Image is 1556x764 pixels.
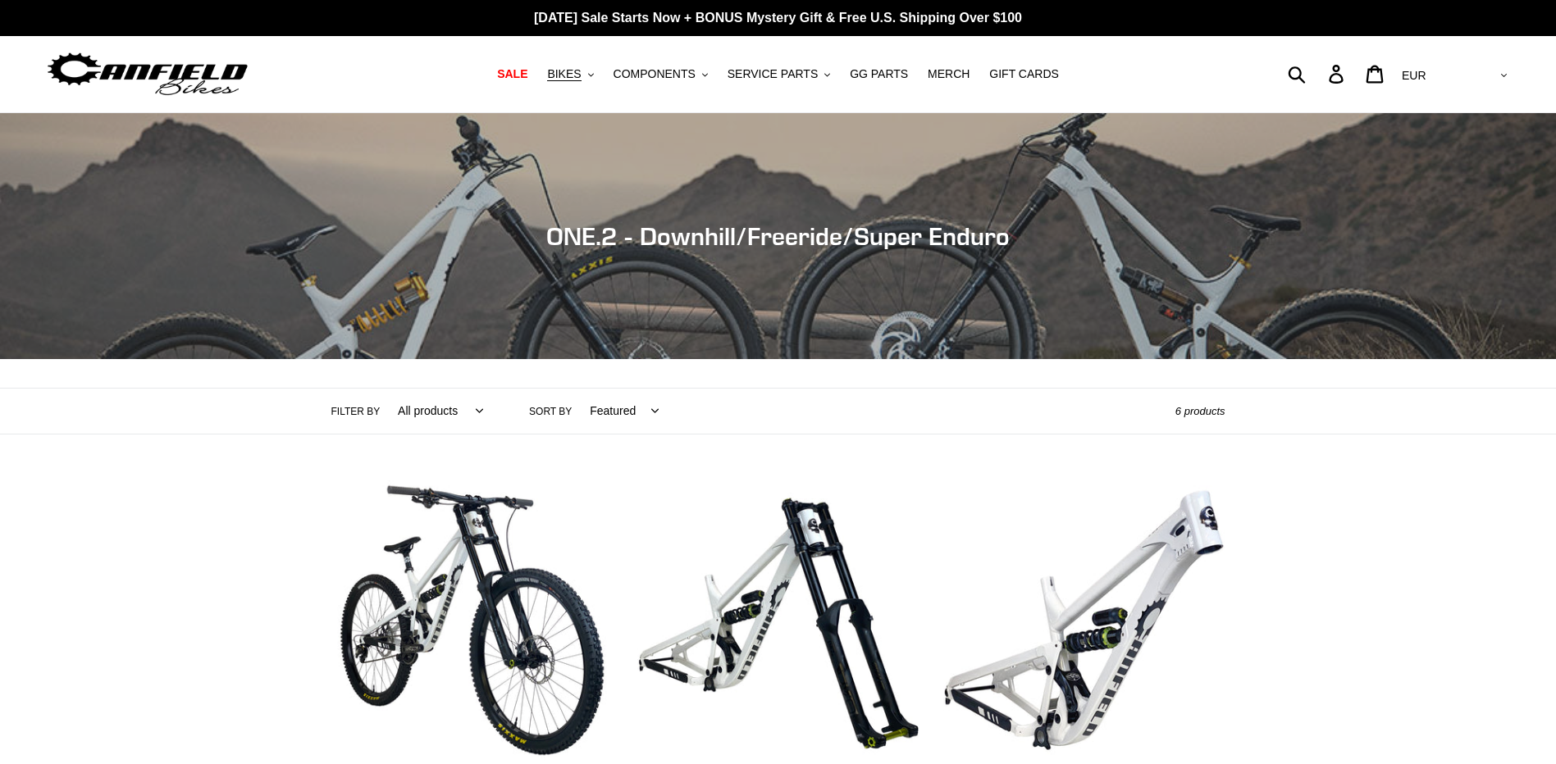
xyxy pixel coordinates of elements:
[728,67,818,81] span: SERVICE PARTS
[850,67,908,81] span: GG PARTS
[489,63,536,85] a: SALE
[45,48,250,100] img: Canfield Bikes
[981,63,1067,85] a: GIFT CARDS
[719,63,838,85] button: SERVICE PARTS
[547,67,581,81] span: BIKES
[529,404,572,419] label: Sort by
[919,63,978,85] a: MERCH
[546,221,1010,251] span: ONE.2 - Downhill/Freeride/Super Enduro
[989,67,1059,81] span: GIFT CARDS
[539,63,601,85] button: BIKES
[497,67,527,81] span: SALE
[1297,56,1339,92] input: Search
[331,404,381,419] label: Filter by
[928,67,970,81] span: MERCH
[842,63,916,85] a: GG PARTS
[614,67,696,81] span: COMPONENTS
[605,63,716,85] button: COMPONENTS
[1175,405,1225,417] span: 6 products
